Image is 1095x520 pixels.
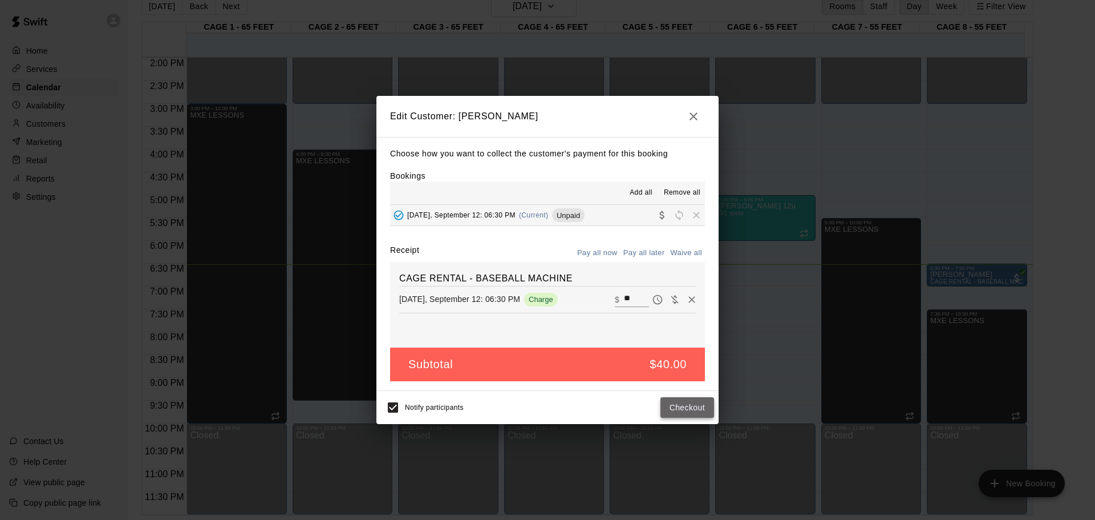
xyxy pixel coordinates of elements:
[390,244,419,262] label: Receipt
[390,171,425,180] label: Bookings
[671,211,688,219] span: Reschedule
[399,271,696,286] h6: CAGE RENTAL - BASEBALL MACHINE
[552,211,585,220] span: Unpaid
[688,211,705,219] span: Remove
[660,397,714,418] button: Checkout
[407,211,516,219] span: [DATE], September 12: 06:30 PM
[615,294,619,305] p: $
[519,211,549,219] span: (Current)
[390,147,705,161] p: Choose how you want to collect the customer's payment for this booking
[623,184,659,202] button: Add all
[630,187,652,199] span: Add all
[390,205,705,226] button: Added - Collect Payment[DATE], September 12: 06:30 PM(Current)UnpaidCollect paymentRescheduleRemove
[399,293,520,305] p: [DATE], September 12: 06:30 PM
[376,96,719,137] h2: Edit Customer: [PERSON_NAME]
[524,295,558,304] span: Charge
[654,211,671,219] span: Collect payment
[390,207,407,224] button: Added - Collect Payment
[667,244,705,262] button: Waive all
[683,291,700,308] button: Remove
[649,294,666,304] span: Pay later
[650,357,687,372] h5: $40.00
[574,244,620,262] button: Pay all now
[408,357,453,372] h5: Subtotal
[666,294,683,304] span: Waive payment
[659,184,705,202] button: Remove all
[664,187,700,199] span: Remove all
[405,404,464,412] span: Notify participants
[620,244,668,262] button: Pay all later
